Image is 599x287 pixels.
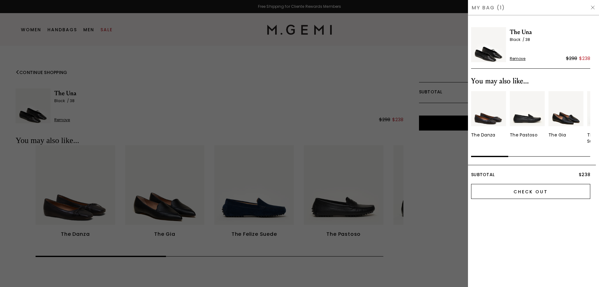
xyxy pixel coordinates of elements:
div: You may also like... [471,76,590,86]
div: The Pastoso [510,132,538,138]
span: Remove [510,56,526,61]
img: v_11763_02_Hover_New_TheGia_Black_Leather_290x387_crop_center.jpg [548,91,583,126]
div: 2 / 10 [510,91,545,144]
img: v_11573_01_Main_New_ThePastoso_Black_Leather_290x387_crop_center.jpg [510,91,545,126]
span: 38 [525,37,530,42]
span: $238 [579,171,590,178]
img: v_11364_02_HOVER_NEW_THEDANZA_BLACK_LEATHER_290x387_crop_center.jpg [471,91,506,126]
a: The Pastoso [510,91,545,138]
div: The Gia [548,132,566,138]
span: Black [510,37,525,42]
img: The Una [471,27,506,62]
div: $298 [566,55,577,62]
span: Subtotal [471,171,494,178]
a: The Gia [548,91,583,138]
input: Check Out [471,184,590,199]
div: The Danza [471,132,495,138]
div: 3 / 10 [548,91,583,144]
div: $238 [579,55,590,62]
a: The Danza [471,91,506,138]
img: Hide Drawer [590,5,595,10]
span: The Una [510,27,590,37]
